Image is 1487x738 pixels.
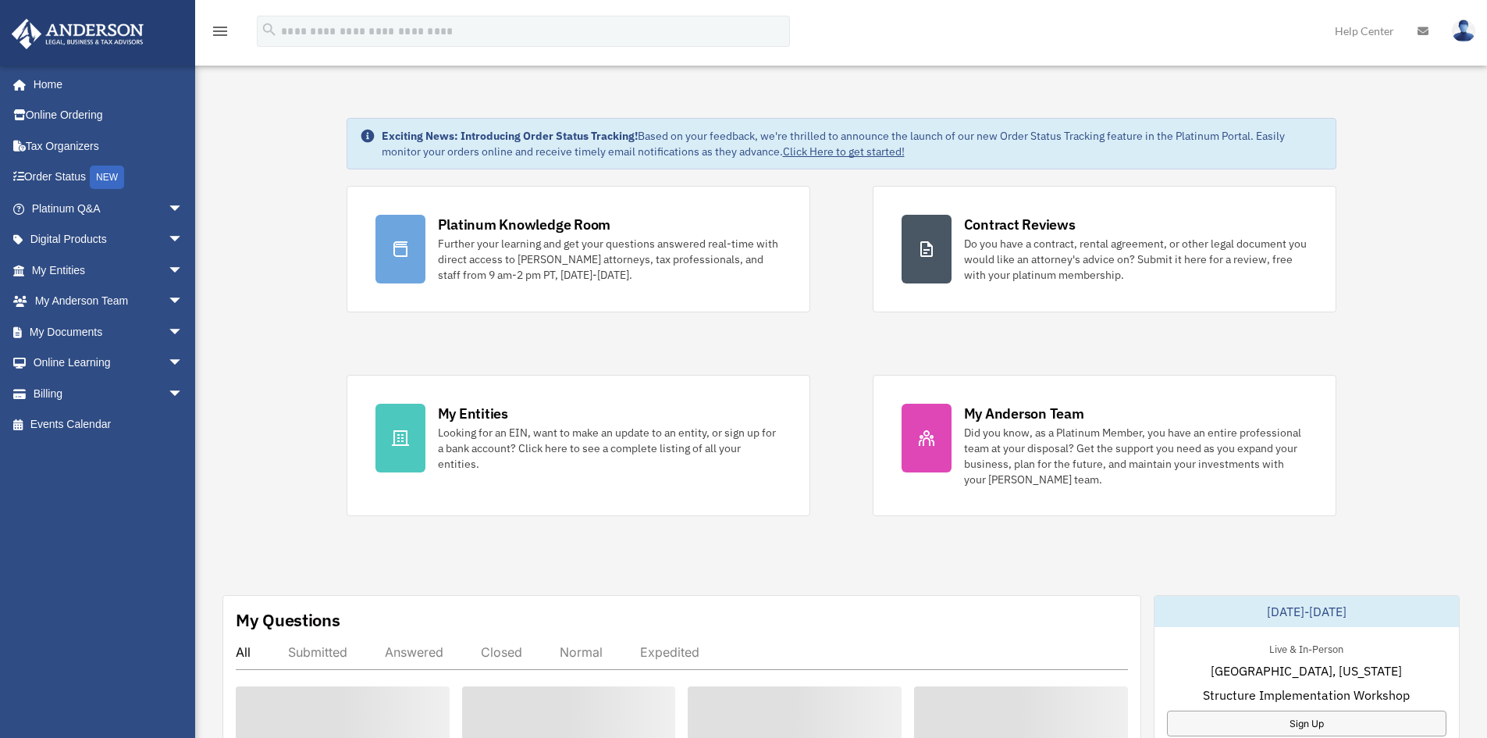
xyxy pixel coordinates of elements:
[560,644,603,660] div: Normal
[438,215,611,234] div: Platinum Knowledge Room
[481,644,522,660] div: Closed
[873,186,1336,312] a: Contract Reviews Do you have a contract, rental agreement, or other legal document you would like...
[438,404,508,423] div: My Entities
[1211,661,1402,680] span: [GEOGRAPHIC_DATA], [US_STATE]
[11,100,207,131] a: Online Ordering
[236,644,251,660] div: All
[11,162,207,194] a: Order StatusNEW
[168,193,199,225] span: arrow_drop_down
[11,316,207,348] a: My Documentsarrow_drop_down
[964,425,1307,487] div: Did you know, as a Platinum Member, you have an entire professional team at your disposal? Get th...
[11,69,199,100] a: Home
[7,19,148,49] img: Anderson Advisors Platinum Portal
[168,316,199,348] span: arrow_drop_down
[261,21,278,38] i: search
[783,144,905,159] a: Click Here to get started!
[168,378,199,410] span: arrow_drop_down
[11,409,207,440] a: Events Calendar
[640,644,699,660] div: Expedited
[1167,711,1446,736] a: Sign Up
[964,215,1076,234] div: Contract Reviews
[11,255,207,286] a: My Entitiesarrow_drop_down
[168,224,199,256] span: arrow_drop_down
[288,644,347,660] div: Submitted
[1452,20,1475,42] img: User Pic
[11,130,207,162] a: Tax Organizers
[11,224,207,255] a: Digital Productsarrow_drop_down
[385,644,443,660] div: Answered
[211,22,229,41] i: menu
[382,128,1323,159] div: Based on your feedback, we're thrilled to announce the launch of our new Order Status Tracking fe...
[168,348,199,380] span: arrow_drop_down
[168,286,199,318] span: arrow_drop_down
[90,166,124,189] div: NEW
[382,129,638,143] strong: Exciting News: Introducing Order Status Tracking!
[211,27,229,41] a: menu
[438,425,781,472] div: Looking for an EIN, want to make an update to an entity, or sign up for a bank account? Click her...
[11,193,207,224] a: Platinum Q&Aarrow_drop_down
[11,286,207,317] a: My Anderson Teamarrow_drop_down
[11,378,207,409] a: Billingarrow_drop_down
[347,186,810,312] a: Platinum Knowledge Room Further your learning and get your questions answered real-time with dire...
[964,236,1307,283] div: Do you have a contract, rental agreement, or other legal document you would like an attorney's ad...
[1154,596,1459,627] div: [DATE]-[DATE]
[168,255,199,287] span: arrow_drop_down
[964,404,1084,423] div: My Anderson Team
[1203,686,1410,704] span: Structure Implementation Workshop
[236,608,340,632] div: My Questions
[11,348,207,379] a: Online Learningarrow_drop_down
[438,236,781,283] div: Further your learning and get your questions answered real-time with direct access to [PERSON_NAM...
[1257,640,1356,656] div: Live & In-Person
[347,375,810,516] a: My Entities Looking for an EIN, want to make an update to an entity, or sign up for a bank accoun...
[873,375,1336,516] a: My Anderson Team Did you know, as a Platinum Member, you have an entire professional team at your...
